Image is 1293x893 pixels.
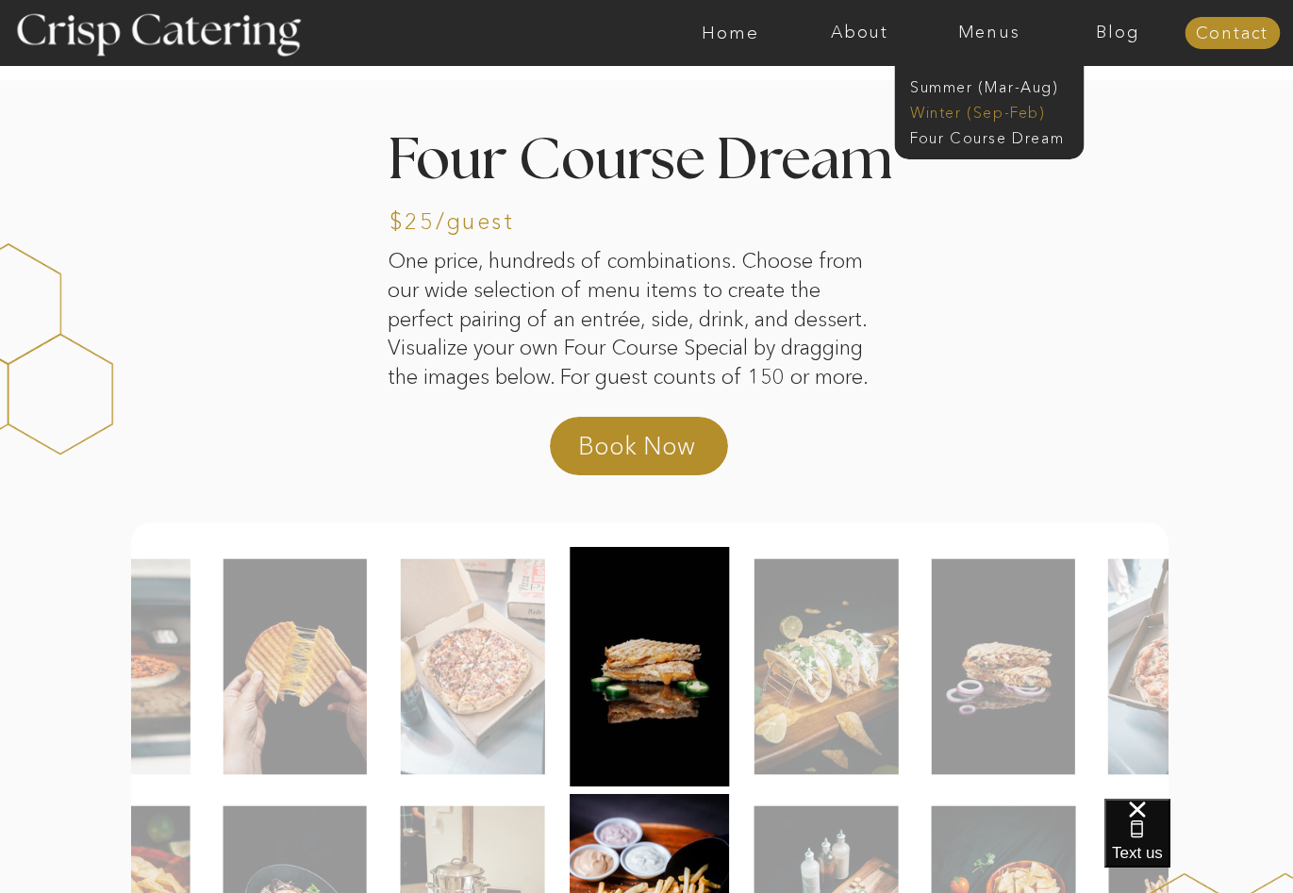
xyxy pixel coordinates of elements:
a: Contact [1185,25,1280,43]
a: Home [666,24,795,42]
a: Blog [1053,24,1183,42]
a: About [795,24,924,42]
a: Summer (Mar-Aug) [910,76,1079,94]
a: Winter (Sep-Feb) [910,102,1065,120]
iframe: podium webchat widget bubble [1104,799,1293,893]
a: Four Course Dream [910,127,1079,145]
p: One price, hundreds of combinations. Choose from our wide selection of menu items to create the p... [388,247,888,368]
h2: Four Course Dream [388,133,906,196]
a: Menus [924,24,1053,42]
h3: $25/guest [390,210,546,238]
a: Book Now [578,429,744,474]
